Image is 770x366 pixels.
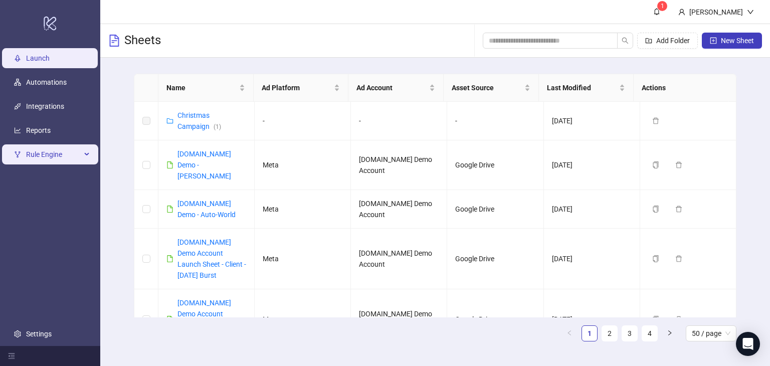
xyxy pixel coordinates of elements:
[667,330,673,336] span: right
[166,316,173,323] span: file
[447,190,543,229] td: Google Drive
[544,140,640,190] td: [DATE]
[544,102,640,140] td: [DATE]
[662,325,678,341] li: Next Page
[177,200,236,219] a: [DOMAIN_NAME] Demo - Auto-World
[166,255,173,262] span: file
[675,316,682,323] span: delete
[447,140,543,190] td: Google Drive
[351,102,447,140] td: -
[675,255,682,262] span: delete
[26,144,81,164] span: Rule Engine
[255,140,351,190] td: Meta
[561,325,577,341] button: left
[158,74,254,102] th: Name
[661,3,664,10] span: 1
[26,102,64,110] a: Integrations
[685,7,747,18] div: [PERSON_NAME]
[26,330,52,338] a: Settings
[582,325,598,341] li: 1
[642,325,658,341] li: 4
[166,82,237,93] span: Name
[547,82,618,93] span: Last Modified
[652,117,659,124] span: delete
[566,330,572,336] span: left
[544,289,640,350] td: [DATE]
[544,229,640,289] td: [DATE]
[622,326,637,341] a: 3
[26,126,51,134] a: Reports
[351,190,447,229] td: [DOMAIN_NAME] Demo Account
[692,326,730,341] span: 50 / page
[634,74,729,102] th: Actions
[124,33,161,49] h3: Sheets
[447,229,543,289] td: Google Drive
[8,352,15,359] span: menu-fold
[652,206,659,213] span: copy
[177,238,246,279] a: [DOMAIN_NAME] Demo Account Launch Sheet - Client - [DATE] Burst
[262,82,332,93] span: Ad Platform
[351,229,447,289] td: [DOMAIN_NAME] Demo Account
[255,229,351,289] td: Meta
[166,206,173,213] span: file
[622,325,638,341] li: 3
[254,74,349,102] th: Ad Platform
[561,325,577,341] li: Previous Page
[348,74,444,102] th: Ad Account
[14,151,21,158] span: fork
[166,161,173,168] span: file
[675,206,682,213] span: delete
[177,150,231,180] a: [DOMAIN_NAME] Demo - [PERSON_NAME]
[166,117,173,124] span: folder
[351,289,447,350] td: [DOMAIN_NAME] Demo Account
[108,35,120,47] span: file-text
[653,8,660,15] span: bell
[652,161,659,168] span: copy
[652,255,659,262] span: copy
[214,123,221,130] span: ( 1 )
[356,82,427,93] span: Ad Account
[657,1,667,11] sup: 1
[602,325,618,341] li: 2
[351,140,447,190] td: [DOMAIN_NAME] Demo Account
[255,190,351,229] td: Meta
[582,326,597,341] a: 1
[452,82,522,93] span: Asset Source
[447,289,543,350] td: Google Drive
[747,9,754,16] span: down
[177,111,221,130] a: Christmas Campaign(1)
[26,78,67,86] a: Automations
[662,325,678,341] button: right
[255,289,351,350] td: Meta
[675,161,682,168] span: delete
[678,9,685,16] span: user
[255,102,351,140] td: -
[177,299,232,340] a: [DOMAIN_NAME] Demo Account Launch Sheet - Pixeltheory Demo
[736,332,760,356] div: Open Intercom Messenger
[544,190,640,229] td: [DATE]
[642,326,657,341] a: 4
[447,102,543,140] td: -
[26,54,50,62] a: Launch
[602,326,617,341] a: 2
[444,74,539,102] th: Asset Source
[686,325,736,341] div: Page Size
[539,74,634,102] th: Last Modified
[652,316,659,323] span: copy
